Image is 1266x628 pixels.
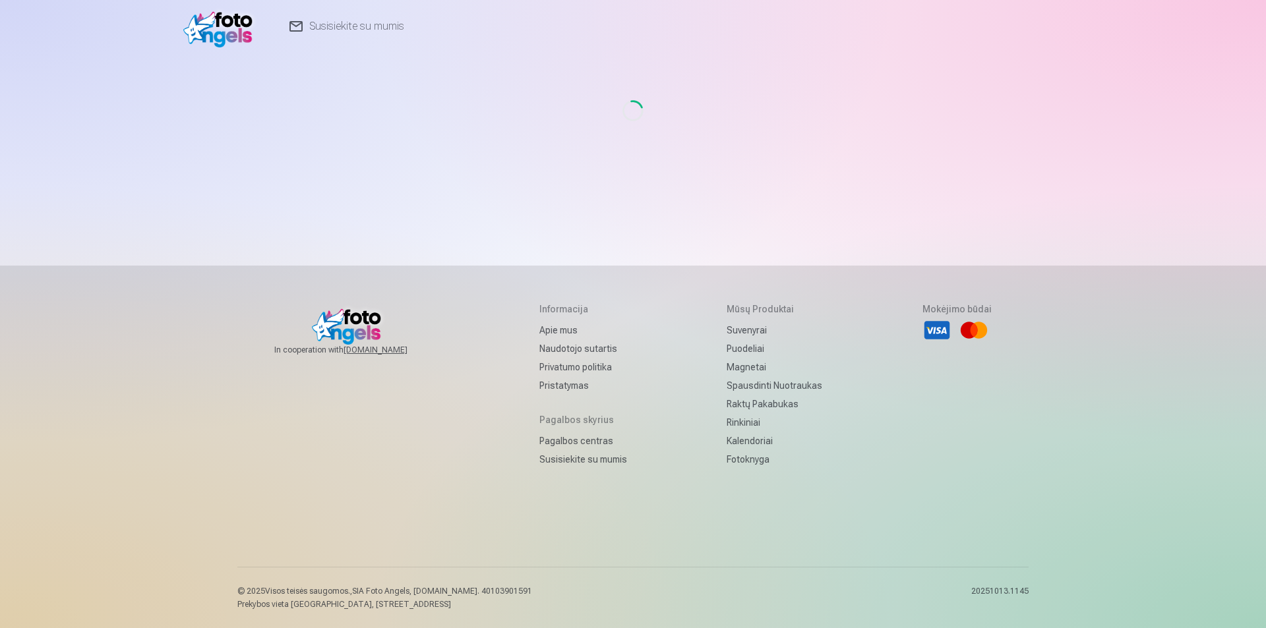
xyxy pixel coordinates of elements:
p: 20251013.1145 [971,586,1029,610]
img: /v1 [183,5,259,47]
a: [DOMAIN_NAME] [344,345,439,355]
span: SIA Foto Angels, [DOMAIN_NAME]. 40103901591 [352,586,532,596]
p: Prekybos vieta [GEOGRAPHIC_DATA], [STREET_ADDRESS] [237,599,532,610]
li: Visa [922,316,951,345]
a: Kalendoriai [727,432,822,450]
a: Raktų pakabukas [727,395,822,413]
a: Pristatymas [539,376,627,395]
p: © 2025 Visos teisės saugomos. , [237,586,532,596]
a: Rinkiniai [727,413,822,432]
h5: Informacija [539,302,627,316]
li: Mastercard [959,316,988,345]
a: Puodeliai [727,339,822,358]
a: Spausdinti nuotraukas [727,376,822,395]
span: In cooperation with [274,345,439,355]
a: Privatumo politika [539,358,627,376]
a: Naudotojo sutartis [539,339,627,358]
a: Susisiekite su mumis [539,450,627,469]
a: Fotoknyga [727,450,822,469]
a: Magnetai [727,358,822,376]
a: Pagalbos centras [539,432,627,450]
a: Apie mus [539,321,627,339]
h5: Pagalbos skyrius [539,413,627,426]
h5: Mūsų produktai [727,302,822,316]
h5: Mokėjimo būdai [922,302,992,316]
a: Suvenyrai [727,321,822,339]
